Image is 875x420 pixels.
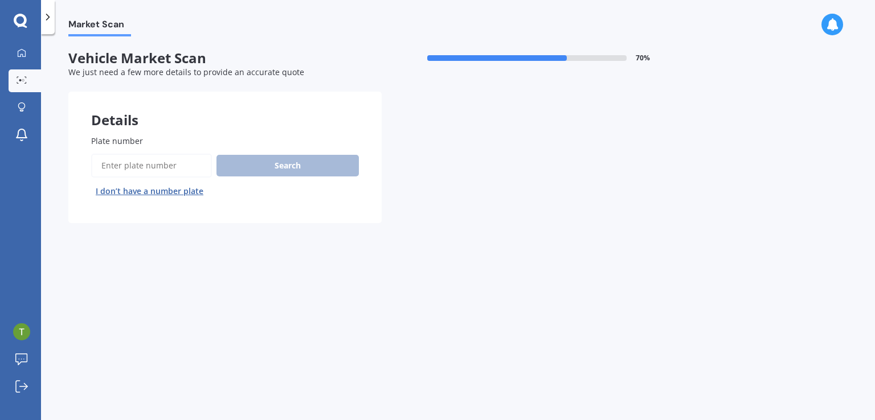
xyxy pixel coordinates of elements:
span: Plate number [91,135,143,146]
img: ACg8ocJSE-FocA4_Yx7512ef5J_R-41fkxQIyJE3kItqdOr7FSgNyA=s96-c [13,323,30,340]
input: Enter plate number [91,154,212,178]
span: We just need a few more details to provide an accurate quote [68,67,304,77]
span: 70 % [636,54,650,62]
button: I don’t have a number plate [91,182,208,200]
div: Details [68,92,382,126]
span: Market Scan [68,19,131,34]
span: Vehicle Market Scan [68,50,382,67]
